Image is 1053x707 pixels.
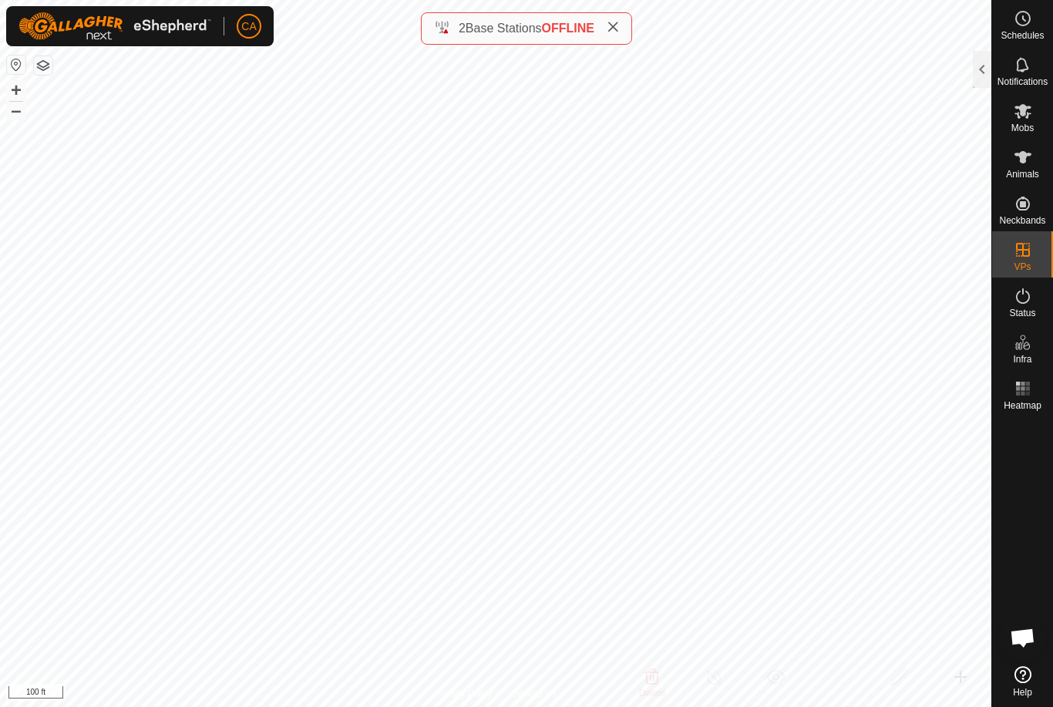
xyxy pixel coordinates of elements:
span: Mobs [1011,123,1034,133]
a: Privacy Policy [435,687,493,701]
span: OFFLINE [542,22,594,35]
span: Infra [1013,355,1031,364]
button: – [7,101,25,120]
span: Neckbands [999,216,1045,225]
span: CA [241,19,256,35]
button: + [7,81,25,99]
img: Gallagher Logo [19,12,211,40]
span: Base Stations [466,22,542,35]
span: Status [1009,308,1035,318]
span: Help [1013,688,1032,697]
span: VPs [1014,262,1031,271]
span: 2 [459,22,466,35]
span: Animals [1006,170,1039,179]
button: Reset Map [7,56,25,74]
a: Contact Us [511,687,557,701]
span: Schedules [1001,31,1044,40]
span: Heatmap [1004,401,1041,410]
a: Help [992,660,1053,703]
button: Map Layers [34,56,52,75]
span: Notifications [997,77,1048,86]
div: Open chat [1000,614,1046,661]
